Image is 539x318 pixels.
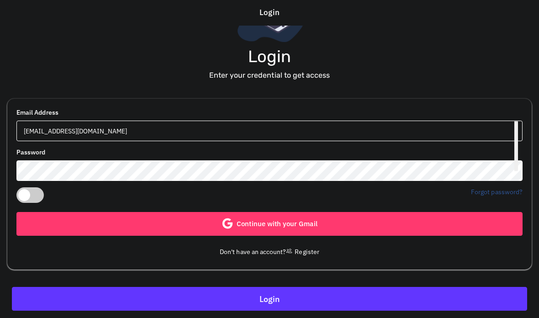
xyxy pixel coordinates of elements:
a: Register [295,248,319,256]
label: Password [16,148,45,157]
p: Don't have an account? [16,247,523,257]
a: Continue with your Gmail [16,212,523,236]
div: Login [255,7,284,19]
a: Forgot password? [471,188,523,196]
iframe: chat widget [514,122,539,175]
label: Email Address [16,108,58,117]
h5: Enter your credential to get access [7,71,532,79]
h1: Login [7,47,532,66]
input: Email Address [16,121,523,141]
button: Login [12,287,527,311]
